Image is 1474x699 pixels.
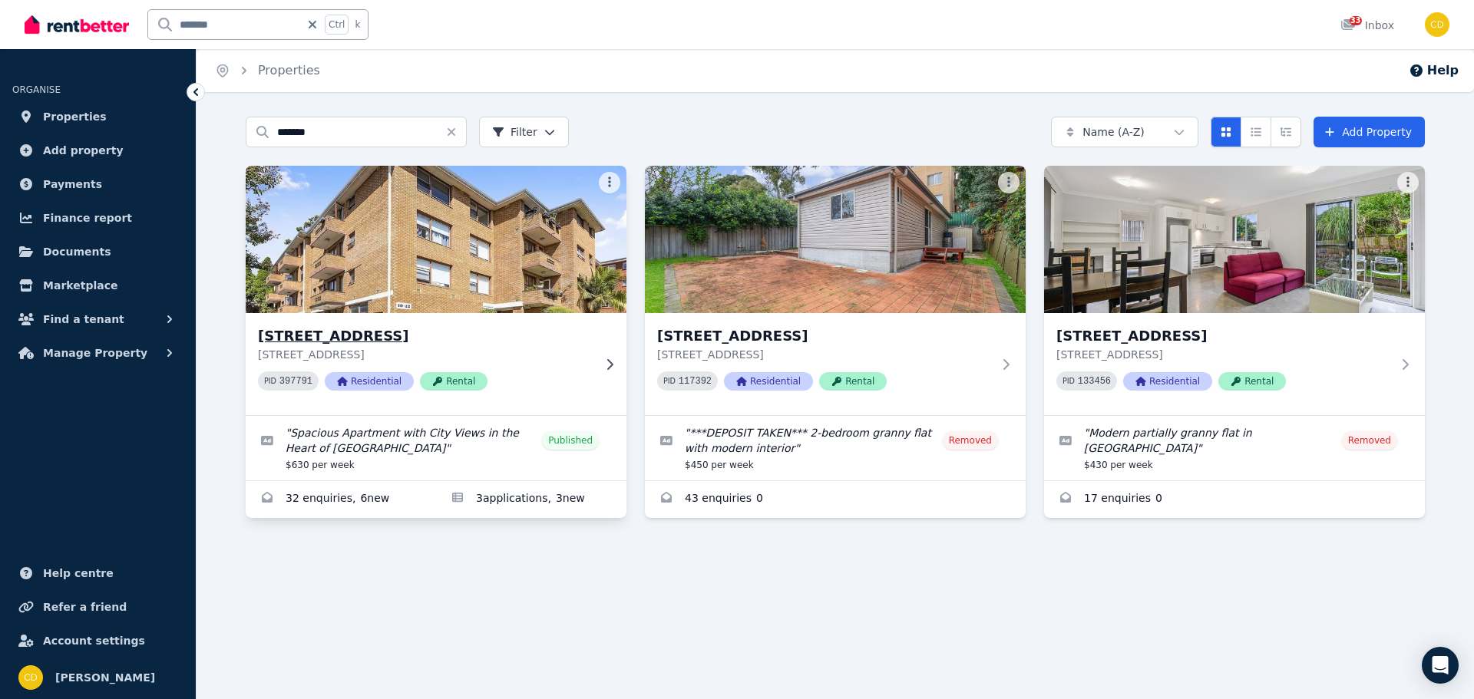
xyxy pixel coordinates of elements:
[246,481,436,518] a: Enquiries for 1/10 Banksia Rd, Caringbah
[325,372,414,391] span: Residential
[1425,12,1449,37] img: Chris Dimitropoulos
[258,347,593,362] p: [STREET_ADDRESS]
[43,141,124,160] span: Add property
[1123,372,1212,391] span: Residential
[236,162,636,317] img: 1/10 Banksia Rd, Caringbah
[43,242,111,261] span: Documents
[18,665,43,690] img: Chris Dimitropoulos
[436,481,626,518] a: Applications for 1/10 Banksia Rd, Caringbah
[355,18,360,31] span: k
[12,592,183,622] a: Refer a friend
[998,172,1020,193] button: More options
[43,310,124,328] span: Find a tenant
[43,598,127,616] span: Refer a friend
[43,344,147,362] span: Manage Property
[12,101,183,132] a: Properties
[264,377,276,385] small: PID
[43,107,107,126] span: Properties
[25,13,129,36] img: RentBetter
[43,209,132,227] span: Finance report
[1082,124,1145,140] span: Name (A-Z)
[1044,481,1425,518] a: Enquiries for 30B Wolli Creek Road, Banksia
[1051,117,1198,147] button: Name (A-Z)
[1211,117,1301,147] div: View options
[599,172,620,193] button: More options
[1056,325,1391,347] h3: [STREET_ADDRESS]
[1409,61,1459,80] button: Help
[12,304,183,335] button: Find a tenant
[645,481,1026,518] a: Enquiries for 30B Wolli Creek Road, Banksia
[1340,18,1394,33] div: Inbox
[43,276,117,295] span: Marketplace
[1044,416,1425,480] a: Edit listing: Modern partially granny flat in Banksia
[279,376,312,387] code: 397791
[657,325,992,347] h3: [STREET_ADDRESS]
[12,236,183,267] a: Documents
[445,117,467,147] button: Clear search
[1063,377,1075,385] small: PID
[1218,372,1286,391] span: Rental
[246,166,626,415] a: 1/10 Banksia Rd, Caringbah[STREET_ADDRESS][STREET_ADDRESS]PID 397791ResidentialRental
[258,325,593,347] h3: [STREET_ADDRESS]
[663,377,676,385] small: PID
[1271,117,1301,147] button: Expanded list view
[325,15,349,35] span: Ctrl
[1078,376,1111,387] code: 133456
[1044,166,1425,415] a: 30B Wolli Creek Road, Banksia[STREET_ADDRESS][STREET_ADDRESS]PID 133456ResidentialRental
[55,668,155,687] span: [PERSON_NAME]
[1422,647,1459,684] div: Open Intercom Messenger
[12,169,183,199] a: Payments
[246,416,626,480] a: Edit listing: Spacious Apartment with City Views in the Heart of Caringbah
[679,376,712,387] code: 117392
[645,166,1026,415] a: 30B Wolli Creek Road, Banksia[STREET_ADDRESS][STREET_ADDRESS]PID 117392ResidentialRental
[197,49,339,92] nav: Breadcrumb
[12,135,183,166] a: Add property
[1044,166,1425,313] img: 30B Wolli Creek Road, Banksia
[1314,117,1425,147] a: Add Property
[1397,172,1419,193] button: More options
[645,166,1026,313] img: 30B Wolli Creek Road, Banksia
[492,124,537,140] span: Filter
[12,203,183,233] a: Finance report
[1350,16,1362,25] span: 33
[43,631,145,650] span: Account settings
[43,175,102,193] span: Payments
[12,84,61,95] span: ORGANISE
[479,117,569,147] button: Filter
[258,63,320,77] a: Properties
[819,372,887,391] span: Rental
[1211,117,1241,147] button: Card view
[12,338,183,368] button: Manage Property
[43,564,114,582] span: Help centre
[657,347,992,362] p: [STREET_ADDRESS]
[1056,347,1391,362] p: [STREET_ADDRESS]
[1241,117,1271,147] button: Compact list view
[12,625,183,656] a: Account settings
[420,372,487,391] span: Rental
[724,372,813,391] span: Residential
[12,558,183,589] a: Help centre
[12,270,183,301] a: Marketplace
[645,416,1026,480] a: Edit listing: ***DEPOSIT TAKEN*** 2-bedroom granny flat with modern interior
